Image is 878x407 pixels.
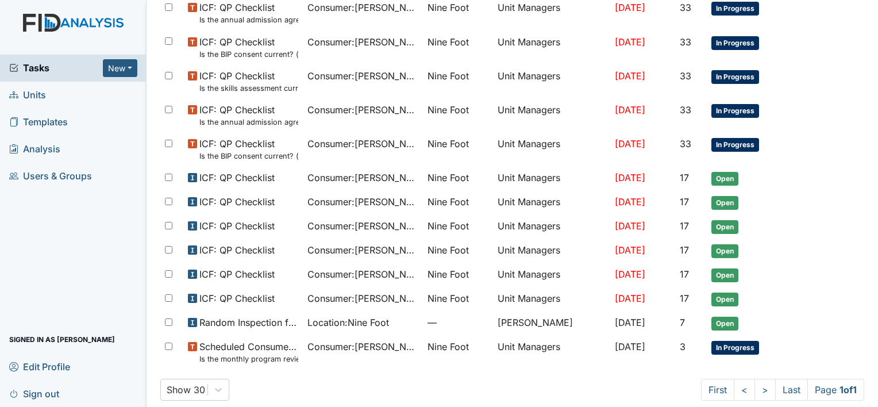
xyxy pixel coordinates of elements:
span: ICF: QP Checklist [199,195,275,209]
small: Is the skills assessment current? (document the date in the comment section) [199,83,298,94]
span: Analysis [9,140,60,158]
small: Is the annual admission agreement current? (document the date in the comment section) [199,117,298,128]
span: ICF: QP Checklist [199,243,275,257]
span: Nine Foot [428,219,469,233]
span: Consumer : [PERSON_NAME] [307,243,418,257]
span: Open [711,293,738,306]
button: New [103,59,137,77]
span: Nine Foot [428,195,469,209]
span: Scheduled Consumer Chart Review Is the monthly program review completed by the 15th of the previo... [199,340,298,364]
td: Unit Managers [493,239,610,263]
span: [DATE] [615,36,645,48]
span: Consumer : [PERSON_NAME] [307,340,418,354]
span: Nine Foot [428,267,469,281]
span: [DATE] [615,172,645,183]
span: Consumer : [PERSON_NAME] [307,195,418,209]
td: Unit Managers [493,287,610,311]
span: ICF: QP Checklist [199,171,275,185]
td: Unit Managers [493,166,610,190]
span: Nine Foot [428,137,469,151]
td: Unit Managers [493,30,610,64]
span: Nine Foot [428,69,469,83]
span: Consumer : [PERSON_NAME] [307,35,418,49]
span: Nine Foot [428,103,469,117]
td: Unit Managers [493,132,610,166]
span: ICF: QP Checklist Is the skills assessment current? (document the date in the comment section) [199,69,298,94]
a: > [754,379,776,401]
span: 7 [680,317,685,328]
span: — [428,316,488,329]
span: 17 [680,268,689,280]
span: Nine Foot [428,291,469,305]
span: 33 [680,2,691,13]
div: Show 30 [167,383,205,397]
span: [DATE] [615,341,645,352]
span: 17 [680,172,689,183]
td: [PERSON_NAME] [493,311,610,335]
span: Open [711,196,738,210]
small: Is the BIP consent current? (document the date, BIP number in the comment section) [199,151,298,162]
span: Open [711,172,738,186]
span: 17 [680,220,689,232]
span: In Progress [711,341,759,355]
strong: 1 of 1 [840,384,857,396]
span: Consumer : [PERSON_NAME] [307,171,418,185]
span: [DATE] [615,317,645,328]
span: [DATE] [615,220,645,232]
span: Edit Profile [9,358,70,375]
span: Location : Nine Foot [307,316,389,329]
span: Consumer : [PERSON_NAME] [307,291,418,305]
span: Templates [9,113,68,131]
small: Is the monthly program review completed by the 15th of the previous month? [199,354,298,364]
span: Nine Foot [428,171,469,185]
span: 33 [680,138,691,149]
span: ICF: QP Checklist Is the annual admission agreement current? (document the date in the comment se... [199,103,298,128]
span: 17 [680,293,689,304]
span: [DATE] [615,70,645,82]
span: Nine Foot [428,243,469,257]
td: Unit Managers [493,64,610,98]
nav: task-pagination [701,379,864,401]
span: Consumer : [PERSON_NAME] [307,1,418,14]
span: [DATE] [615,293,645,304]
a: First [701,379,734,401]
span: ICF: QP Checklist [199,267,275,281]
small: Is the BIP consent current? (document the date, BIP number in the comment section) [199,49,298,60]
span: 33 [680,36,691,48]
span: [DATE] [615,268,645,280]
span: Consumer : [PERSON_NAME] [307,267,418,281]
span: In Progress [711,2,759,16]
span: [DATE] [615,138,645,149]
span: Page [807,379,864,401]
td: Unit Managers [493,214,610,239]
span: Users & Groups [9,167,92,185]
span: ICF: QP Checklist Is the BIP consent current? (document the date, BIP number in the comment section) [199,137,298,162]
span: Sign out [9,385,59,402]
td: Unit Managers [493,263,610,287]
span: ICF: QP Checklist [199,219,275,233]
span: Nine Foot [428,340,469,354]
a: Tasks [9,61,103,75]
td: Unit Managers [493,190,610,214]
small: Is the annual admission agreement current? (document the date in the comment section) [199,14,298,25]
span: In Progress [711,104,759,118]
span: Signed in as [PERSON_NAME] [9,331,115,348]
span: 33 [680,70,691,82]
span: Consumer : [PERSON_NAME] [307,69,418,83]
span: [DATE] [615,244,645,256]
span: In Progress [711,36,759,50]
span: Open [711,268,738,282]
span: Open [711,317,738,331]
a: Last [775,379,808,401]
a: < [734,379,755,401]
span: Units [9,86,46,104]
span: [DATE] [615,196,645,208]
span: [DATE] [615,104,645,116]
span: Consumer : [PERSON_NAME] [307,137,418,151]
span: Random Inspection for AM [199,316,298,329]
span: In Progress [711,138,759,152]
span: Open [711,220,738,234]
span: Nine Foot [428,35,469,49]
td: Unit Managers [493,98,610,132]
